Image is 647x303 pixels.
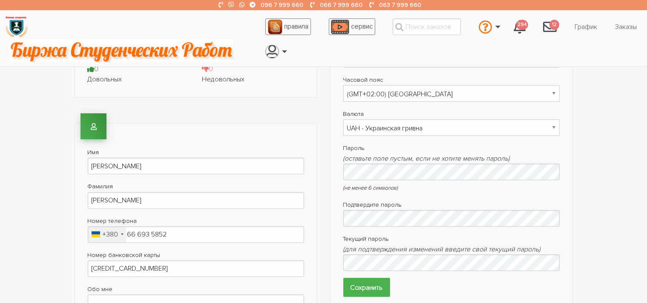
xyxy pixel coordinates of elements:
[331,20,349,34] img: play_icon-49f7f135c9dc9a03216cfdbccbe1e3994649169d890fb554cedf0eac35a01ba8.png
[343,143,560,153] label: Пароль
[265,18,311,35] a: правила
[549,20,560,30] span: 12
[202,74,304,84] div: Недовольных
[88,147,304,158] label: Имя
[507,15,532,38] a: 294
[343,75,560,85] label: Часовой пояс
[284,22,308,31] span: правила
[320,1,363,9] a: 066 7 999 660
[88,227,126,242] div: Ukraine (Україна): +380
[88,226,304,243] input: Введите номер телефона(обязательно)
[516,20,528,30] span: 294
[103,229,118,240] div: +380
[343,154,510,163] i: (оставьте поле пустым, если не хотите менять пароль)
[88,250,304,260] label: Номер банковской карты
[88,181,304,192] label: Фамилия
[393,18,461,35] input: Поиск заказов
[261,1,304,9] a: 096 7 999 660
[88,74,190,84] div: Довольных
[268,20,282,34] img: agreement_icon-feca34a61ba7f3d1581b08bc946b2ec1ccb426f67415f344566775c155b7f62c.png
[202,64,304,74] div: 0
[343,184,560,193] p: (не менее 6 символов)
[88,64,190,74] div: 0
[343,245,541,254] i: (для подтверждения изменений введите свой текущий пароль)
[88,216,137,226] label: Номер телефона
[568,19,604,35] a: График
[88,284,304,294] label: Обо мне
[10,39,233,63] img: motto-2ce64da2796df845c65ce8f9480b9c9d679903764b3ca6da4b6de107518df0fe.gif
[343,278,390,297] input: Сохранить
[380,1,422,9] a: 063 7 999 660
[343,199,560,210] label: Подтвердите пароль
[329,18,375,35] a: сервис
[343,234,560,244] label: Текущий пароль
[351,22,373,31] span: сервис
[536,15,564,38] a: 12
[608,19,644,35] a: Заказы
[5,15,28,38] img: logo-135dea9cf721667cc4ddb0c1795e3ba8b7f362e3d0c04e2cc90b931989920324.png
[343,109,560,119] label: Валюта
[88,260,304,277] input: Введите номер карты(обязательно)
